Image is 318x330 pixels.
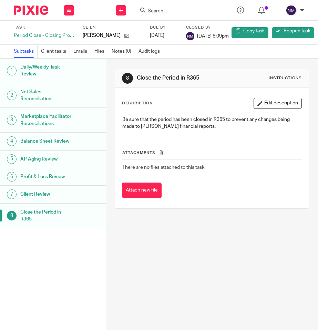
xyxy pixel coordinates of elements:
[150,32,177,39] div: [DATE]
[83,25,143,30] label: Client
[197,34,229,39] span: [DATE] 6:09pm
[147,8,209,14] input: Search
[20,154,73,164] h1: AP Aging Review
[243,29,265,33] span: Copy task
[73,45,91,58] a: Emails
[7,115,17,125] div: 3
[122,73,133,84] div: 8
[186,25,229,30] label: Closed by
[150,25,177,30] label: Due by
[83,32,121,39] p: [PERSON_NAME]
[20,111,73,129] h1: Marketplace Facilitator Reconciliations
[20,189,73,199] h1: Client Review
[20,136,73,146] h1: Balance Sheet Review
[7,172,17,182] div: 6
[7,66,17,75] div: 1
[20,172,73,182] h1: Profit & Loss Review
[186,32,194,40] img: svg%3E
[20,87,73,104] h1: Net Sales Reconciliation
[232,27,268,38] a: Copy task
[41,45,70,58] a: Client tasks
[7,136,17,146] div: 4
[7,189,17,199] div: 7
[7,154,17,164] div: 5
[20,62,73,80] h1: Daily/Weekly Task Review
[7,211,17,220] div: 8
[286,5,297,16] img: svg%3E
[14,25,74,30] label: Task
[122,151,155,155] span: Attachments
[20,207,73,225] h1: Close the Period in R365
[14,6,48,15] img: Pixie
[139,45,163,58] a: Audit logs
[284,29,310,33] span: Reopen task
[122,101,153,106] p: Description
[14,32,74,39] div: Period Close - Closing Processes
[254,98,302,109] button: Edit description
[272,27,314,38] a: Reopen task
[7,91,17,100] div: 2
[137,74,227,82] h1: Close the Period in R365
[112,45,135,58] a: Notes (0)
[14,45,38,58] a: Subtasks
[269,75,302,81] div: Instructions
[122,183,162,198] button: Attach new file
[122,165,205,170] span: There are no files attached to this task.
[122,116,301,130] p: Be sure that the period has been closed in R365 to prevent any changes being made to [PERSON_NAME...
[94,45,108,58] a: Files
